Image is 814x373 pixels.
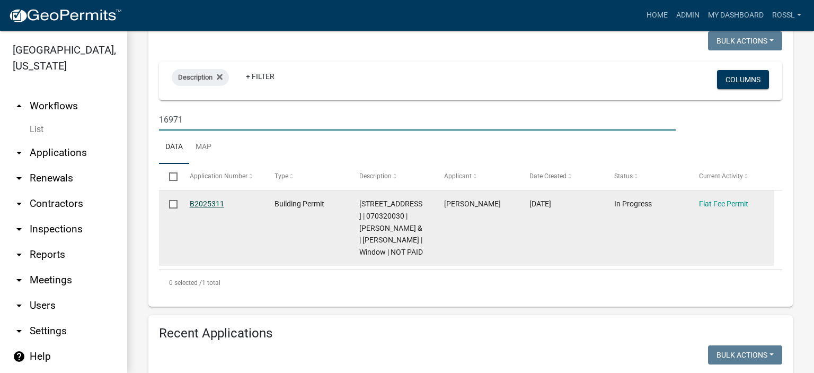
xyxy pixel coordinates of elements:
span: Building Permit [275,199,324,208]
div: 1 total [159,270,782,296]
datatable-header-cell: Select [159,164,179,189]
span: Application Number [190,172,247,180]
a: Data [159,131,189,164]
i: arrow_drop_down [13,299,25,312]
span: Description [178,73,213,81]
a: Flat Fee Permit [699,199,748,208]
i: arrow_drop_down [13,146,25,159]
span: Current Activity [699,172,743,180]
span: Description [359,172,392,180]
i: arrow_drop_down [13,274,25,287]
a: Map [189,131,218,164]
i: help [13,350,25,363]
span: Date Created [529,172,567,180]
input: Search for applications [159,109,676,131]
span: Gina Gullickson [444,199,501,208]
span: Status [614,172,633,180]
datatable-header-cell: Applicant [434,164,519,189]
span: In Progress [614,199,652,208]
i: arrow_drop_down [13,197,25,210]
a: Admin [672,5,704,25]
span: 0 selected / [169,279,202,287]
a: Home [642,5,672,25]
span: Type [275,172,288,180]
a: RossL [768,5,806,25]
datatable-header-cell: Description [349,164,434,189]
i: arrow_drop_down [13,325,25,337]
a: B2025311 [190,199,224,208]
datatable-header-cell: Application Number [179,164,264,189]
button: Columns [717,70,769,89]
a: My Dashboard [704,5,768,25]
span: 16971 810TH AVE | 070320030 | THIMMESCH,CHARLES & | PAULA THIMMESCH | Window | NOT PAID [359,199,423,256]
button: Bulk Actions [708,345,782,365]
i: arrow_drop_down [13,248,25,261]
h4: Recent Applications [159,326,782,341]
span: Applicant [444,172,472,180]
i: arrow_drop_down [13,223,25,236]
datatable-header-cell: Current Activity [689,164,774,189]
datatable-header-cell: Status [604,164,689,189]
a: + Filter [237,67,283,86]
button: Bulk Actions [708,31,782,50]
span: 09/04/2025 [529,199,551,208]
i: arrow_drop_up [13,100,25,112]
datatable-header-cell: Type [264,164,349,189]
i: arrow_drop_down [13,172,25,185]
datatable-header-cell: Date Created [519,164,604,189]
